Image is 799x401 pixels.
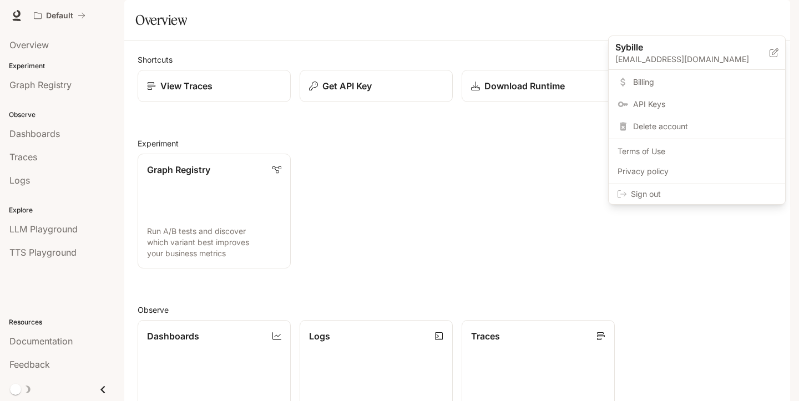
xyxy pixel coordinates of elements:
[618,166,776,177] span: Privacy policy
[615,54,770,65] p: [EMAIL_ADDRESS][DOMAIN_NAME]
[633,99,776,110] span: API Keys
[631,189,776,200] span: Sign out
[633,121,776,132] span: Delete account
[615,40,752,54] p: Sybille
[611,141,783,161] a: Terms of Use
[618,146,776,157] span: Terms of Use
[633,77,776,88] span: Billing
[611,72,783,92] a: Billing
[611,116,783,136] div: Delete account
[611,94,783,114] a: API Keys
[611,161,783,181] a: Privacy policy
[609,36,785,70] div: Sybille[EMAIL_ADDRESS][DOMAIN_NAME]
[609,184,785,204] div: Sign out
